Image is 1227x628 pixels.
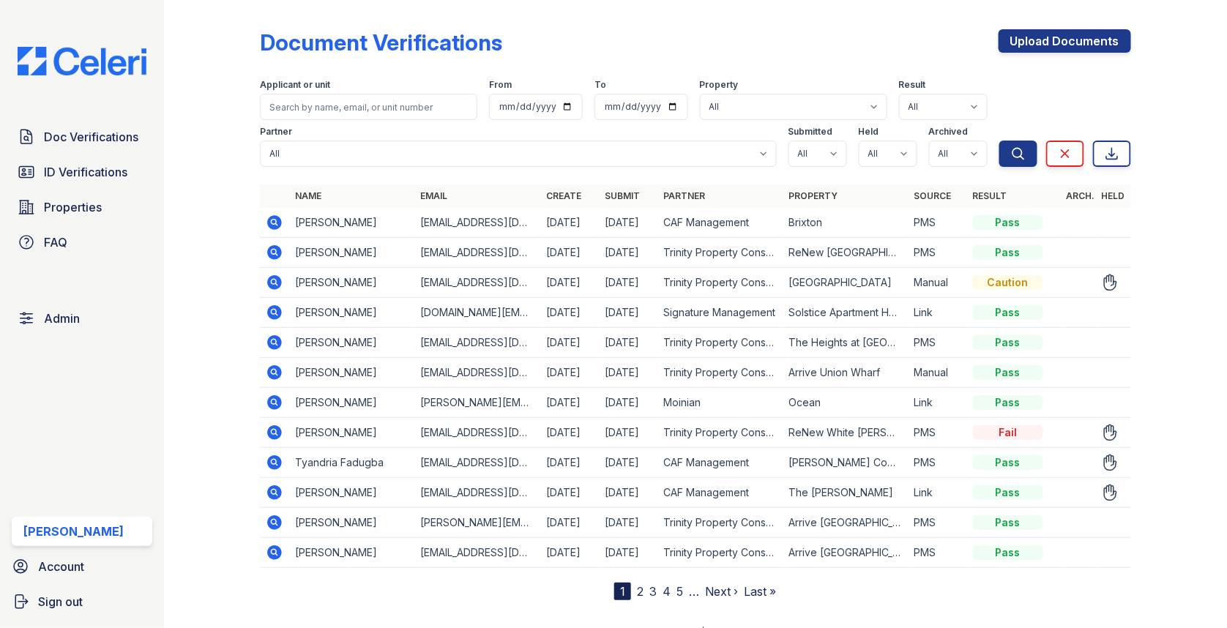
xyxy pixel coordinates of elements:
[289,478,414,508] td: [PERSON_NAME]
[663,190,705,201] a: Partner
[783,208,908,238] td: Brixton
[657,298,783,328] td: Signature Management
[973,485,1043,500] div: Pass
[6,587,158,616] button: Sign out
[599,358,657,388] td: [DATE]
[909,298,967,328] td: Link
[415,268,540,298] td: [EMAIL_ADDRESS][DOMAIN_NAME]
[657,508,783,538] td: Trinity Property Consultants
[929,126,969,138] label: Archived
[676,584,683,599] a: 5
[44,310,80,327] span: Admin
[289,238,414,268] td: [PERSON_NAME]
[289,298,414,328] td: [PERSON_NAME]
[594,79,606,91] label: To
[540,238,599,268] td: [DATE]
[12,192,152,222] a: Properties
[999,29,1131,53] a: Upload Documents
[415,418,540,448] td: [EMAIL_ADDRESS][DOMAIN_NAME]
[289,328,414,358] td: [PERSON_NAME]
[415,358,540,388] td: [EMAIL_ADDRESS][DOMAIN_NAME]
[540,418,599,448] td: [DATE]
[783,448,908,478] td: [PERSON_NAME] Commons
[700,79,739,91] label: Property
[899,79,926,91] label: Result
[599,328,657,358] td: [DATE]
[973,245,1043,260] div: Pass
[289,418,414,448] td: [PERSON_NAME]
[599,418,657,448] td: [DATE]
[783,538,908,568] td: Arrive [GEOGRAPHIC_DATA]
[599,268,657,298] td: [DATE]
[38,593,83,610] span: Sign out
[909,448,967,478] td: PMS
[649,584,657,599] a: 3
[540,358,599,388] td: [DATE]
[605,190,640,201] a: Submit
[973,455,1043,470] div: Pass
[38,558,84,575] span: Account
[599,298,657,328] td: [DATE]
[540,538,599,568] td: [DATE]
[415,328,540,358] td: [EMAIL_ADDRESS][DOMAIN_NAME]
[909,478,967,508] td: Link
[289,508,414,538] td: [PERSON_NAME]
[909,418,967,448] td: PMS
[657,448,783,478] td: CAF Management
[540,508,599,538] td: [DATE]
[909,358,967,388] td: Manual
[783,358,908,388] td: Arrive Union Wharf
[973,275,1043,290] div: Caution
[415,298,540,328] td: [DOMAIN_NAME][EMAIL_ADDRESS][DOMAIN_NAME]
[599,478,657,508] td: [DATE]
[540,448,599,478] td: [DATE]
[540,328,599,358] td: [DATE]
[1067,190,1095,201] a: Arch.
[44,198,102,216] span: Properties
[12,228,152,257] a: FAQ
[12,157,152,187] a: ID Verifications
[657,388,783,418] td: Moinian
[415,448,540,478] td: [EMAIL_ADDRESS][DOMAIN_NAME]
[415,388,540,418] td: [PERSON_NAME][EMAIL_ADDRESS][PERSON_NAME][DOMAIN_NAME]
[783,268,908,298] td: [GEOGRAPHIC_DATA]
[657,418,783,448] td: Trinity Property Consultants
[289,388,414,418] td: [PERSON_NAME]
[295,190,321,201] a: Name
[421,190,448,201] a: Email
[289,268,414,298] td: [PERSON_NAME]
[788,126,833,138] label: Submitted
[6,552,158,581] a: Account
[1102,190,1125,201] a: Held
[415,208,540,238] td: [EMAIL_ADDRESS][DOMAIN_NAME]
[12,122,152,152] a: Doc Verifications
[744,584,776,599] a: Last »
[657,538,783,568] td: Trinity Property Consultants
[783,478,908,508] td: The [PERSON_NAME]
[289,358,414,388] td: [PERSON_NAME]
[599,508,657,538] td: [DATE]
[783,508,908,538] td: Arrive [GEOGRAPHIC_DATA]
[540,478,599,508] td: [DATE]
[909,328,967,358] td: PMS
[540,388,599,418] td: [DATE]
[705,584,738,599] a: Next ›
[973,395,1043,410] div: Pass
[783,388,908,418] td: Ocean
[415,478,540,508] td: [EMAIL_ADDRESS][DOMAIN_NAME]
[859,126,879,138] label: Held
[614,583,631,600] div: 1
[663,584,671,599] a: 4
[540,208,599,238] td: [DATE]
[783,328,908,358] td: The Heights at [GEOGRAPHIC_DATA]
[12,304,152,333] a: Admin
[973,335,1043,350] div: Pass
[260,79,330,91] label: Applicant or unit
[260,126,292,138] label: Partner
[909,268,967,298] td: Manual
[973,305,1043,320] div: Pass
[657,328,783,358] td: Trinity Property Consultants
[909,238,967,268] td: PMS
[599,208,657,238] td: [DATE]
[973,215,1043,230] div: Pass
